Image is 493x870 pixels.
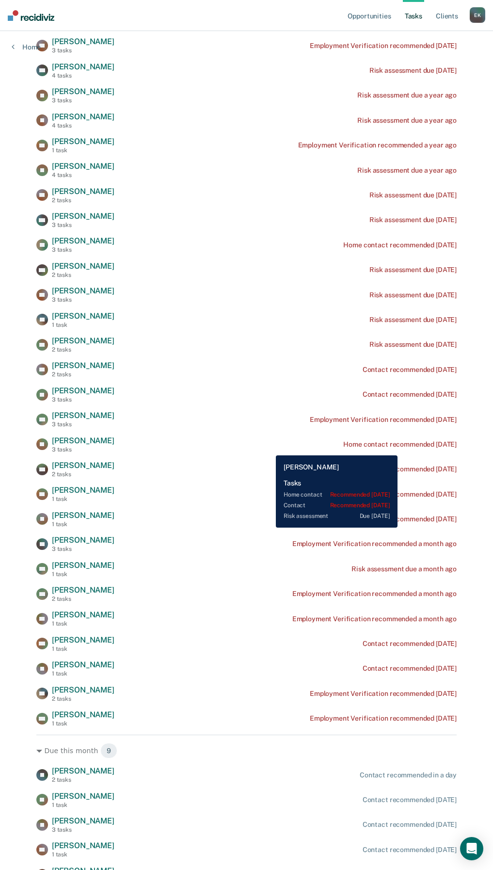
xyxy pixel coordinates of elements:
[52,485,114,495] span: [PERSON_NAME]
[52,546,114,552] div: 3 tasks
[52,766,114,775] span: [PERSON_NAME]
[8,10,54,21] img: Recidiviz
[52,802,114,808] div: 1 task
[52,197,114,204] div: 2 tasks
[52,286,114,295] span: [PERSON_NAME]
[52,670,114,677] div: 1 task
[292,615,457,623] div: Employment Verification recommended a month ago
[369,266,457,274] div: Risk assessment due [DATE]
[52,336,114,345] span: [PERSON_NAME]
[363,796,457,804] div: Contact recommended [DATE]
[52,361,114,370] span: [PERSON_NAME]
[52,436,114,445] span: [PERSON_NAME]
[369,191,457,199] div: Risk assessment due [DATE]
[52,411,114,420] span: [PERSON_NAME]
[357,91,457,99] div: Risk assessment due a year ago
[52,322,114,328] div: 1 task
[52,446,114,453] div: 3 tasks
[52,211,114,221] span: [PERSON_NAME]
[357,116,457,125] div: Risk assessment due a year ago
[52,816,114,825] span: [PERSON_NAME]
[52,720,114,727] div: 1 task
[310,515,457,523] div: Employment Verification recommended [DATE]
[52,37,114,46] span: [PERSON_NAME]
[52,645,114,652] div: 1 task
[52,246,114,253] div: 3 tasks
[52,620,114,627] div: 1 task
[52,710,114,719] span: [PERSON_NAME]
[363,664,457,673] div: Contact recommended [DATE]
[363,846,457,854] div: Contact recommended [DATE]
[52,311,114,321] span: [PERSON_NAME]
[52,386,114,395] span: [PERSON_NAME]
[470,7,485,23] div: E K
[369,66,457,75] div: Risk assessment due [DATE]
[12,43,41,51] a: Home
[52,137,114,146] span: [PERSON_NAME]
[310,416,457,424] div: Employment Verification recommended [DATE]
[310,465,457,473] div: Employment Verification recommended [DATE]
[460,837,483,860] div: Open Intercom Messenger
[369,291,457,299] div: Risk assessment due [DATE]
[52,791,114,801] span: [PERSON_NAME]
[343,241,457,249] div: Home contact recommended [DATE]
[52,561,114,570] span: [PERSON_NAME]
[100,743,117,758] span: 9
[52,660,114,669] span: [PERSON_NAME]
[52,826,114,833] div: 3 tasks
[52,776,114,783] div: 2 tasks
[52,841,114,850] span: [PERSON_NAME]
[363,640,457,648] div: Contact recommended [DATE]
[52,471,114,478] div: 2 tasks
[357,166,457,175] div: Risk assessment due a year ago
[360,771,457,779] div: Contact recommended in a day
[369,216,457,224] div: Risk assessment due [DATE]
[52,112,114,121] span: [PERSON_NAME]
[292,540,457,548] div: Employment Verification recommended a month ago
[52,296,114,303] div: 3 tasks
[52,685,114,694] span: [PERSON_NAME]
[363,366,457,374] div: Contact recommended [DATE]
[52,87,114,96] span: [PERSON_NAME]
[52,236,114,245] span: [PERSON_NAME]
[298,141,457,149] div: Employment Verification recommended a year ago
[369,340,457,349] div: Risk assessment due [DATE]
[52,147,114,154] div: 1 task
[52,272,114,278] div: 2 tasks
[343,440,457,449] div: Home contact recommended [DATE]
[52,695,114,702] div: 2 tasks
[52,596,114,602] div: 2 tasks
[310,714,457,723] div: Employment Verification recommended [DATE]
[52,511,114,520] span: [PERSON_NAME]
[52,346,114,353] div: 2 tasks
[52,222,114,228] div: 3 tasks
[363,821,457,829] div: Contact recommended [DATE]
[52,585,114,595] span: [PERSON_NAME]
[52,610,114,619] span: [PERSON_NAME]
[52,172,114,178] div: 4 tasks
[52,461,114,470] span: [PERSON_NAME]
[52,261,114,271] span: [PERSON_NAME]
[363,390,457,399] div: Contact recommended [DATE]
[310,42,457,50] div: Employment Verification recommended [DATE]
[52,421,114,428] div: 3 tasks
[52,521,114,528] div: 1 task
[52,535,114,545] span: [PERSON_NAME]
[52,496,114,502] div: 1 task
[52,97,114,104] div: 3 tasks
[470,7,485,23] button: EK
[52,635,114,644] span: [PERSON_NAME]
[52,161,114,171] span: [PERSON_NAME]
[52,371,114,378] div: 2 tasks
[52,47,114,54] div: 3 tasks
[292,590,457,598] div: Employment Verification recommended a month ago
[351,565,457,573] div: Risk assessment due a month ago
[369,316,457,324] div: Risk assessment due [DATE]
[52,851,114,858] div: 1 task
[52,571,114,578] div: 1 task
[52,72,114,79] div: 4 tasks
[52,396,114,403] div: 3 tasks
[310,690,457,698] div: Employment Verification recommended [DATE]
[52,62,114,71] span: [PERSON_NAME]
[52,122,114,129] div: 4 tasks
